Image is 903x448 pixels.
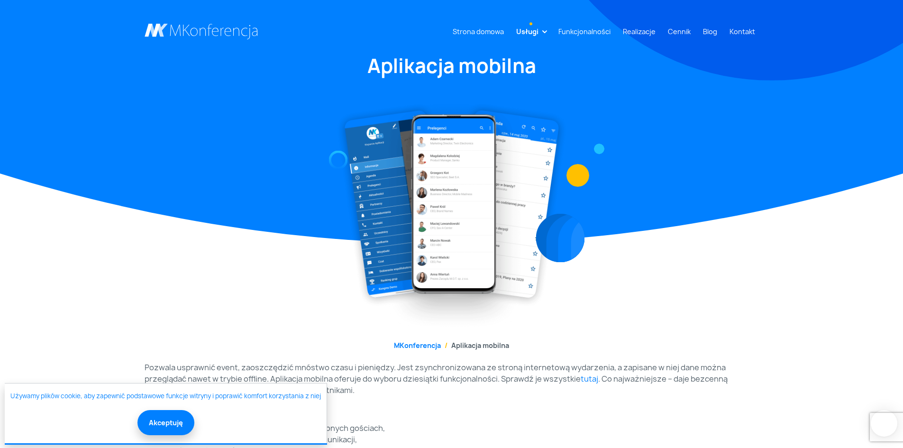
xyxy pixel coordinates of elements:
a: Usługi [512,23,542,40]
p: Dzięki aplikacji mobilnej możesz: [145,403,759,415]
li: Aplikacja mobilna [441,340,509,350]
a: Używamy plików cookie, aby zapewnić podstawowe funkcje witryny i poprawić komfort korzystania z niej [10,392,321,401]
img: Graficzny element strony [593,144,604,154]
a: tutaj [581,374,598,384]
a: Strona domowa [449,23,508,40]
h1: Aplikacja mobilna [145,53,759,79]
nav: breadcrumb [145,340,759,350]
a: MKonferencja [394,341,441,350]
img: Aplikacja mobilna [336,101,567,329]
iframe: Smartsupp widget button [871,410,897,437]
img: Graficzny element strony [566,164,589,187]
img: Graficzny element strony [328,151,347,170]
p: Pozwala usprawnić event, zaoszczędzić mnóstwo czasu i pieniędzy. Jest zsynchronizowana ze stroną ... [145,362,759,396]
img: Graficzny element strony [536,214,584,263]
a: Blog [699,23,721,40]
li: przygotować i zaplanować całą strategię komunikacji, [160,434,759,445]
a: Funkcjonalności [555,23,614,40]
a: Realizacje [619,23,659,40]
button: Akceptuję [137,410,194,435]
li: pozyskiwać wartościową wiedzę o zgromadzonych gościach, [160,422,759,434]
a: Kontakt [726,23,759,40]
a: Cennik [664,23,694,40]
